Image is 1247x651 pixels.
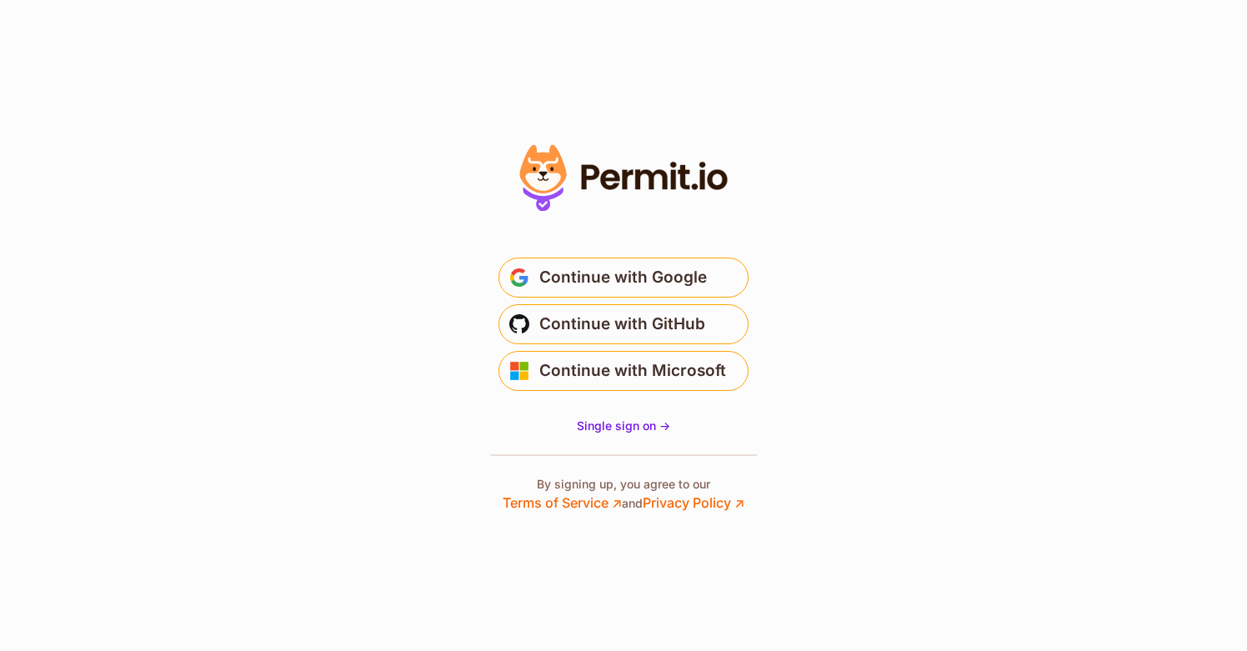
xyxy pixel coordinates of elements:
button: Continue with GitHub [498,304,749,344]
button: Continue with Google [498,258,749,298]
span: Single sign on -> [577,418,670,433]
p: By signing up, you agree to our and [503,476,744,513]
button: Continue with Microsoft [498,351,749,391]
span: Continue with Microsoft [539,358,726,384]
span: Continue with Google [539,264,707,291]
a: Terms of Service ↗ [503,494,622,511]
span: Continue with GitHub [539,311,705,338]
a: Privacy Policy ↗ [643,494,744,511]
a: Single sign on -> [577,418,670,434]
